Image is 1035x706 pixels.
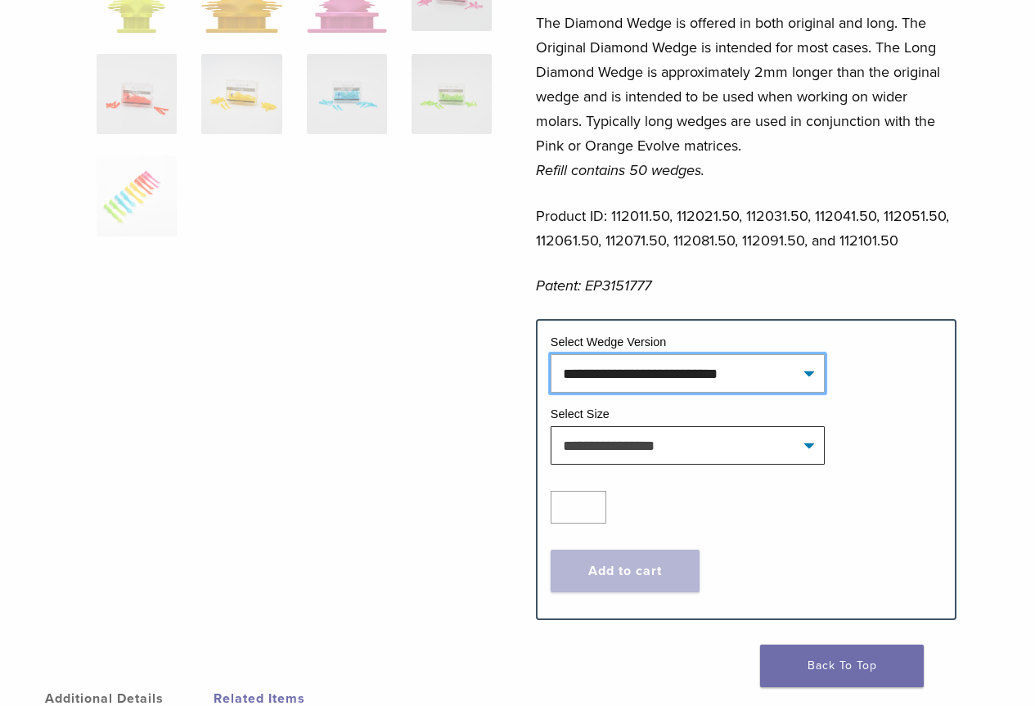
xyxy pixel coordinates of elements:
[536,277,651,295] em: Patent: EP3151777
[412,54,492,134] img: Diamond Wedge and Long Diamond Wedge - Image 12
[551,335,666,349] label: Select Wedge Version
[97,54,177,134] img: Diamond Wedge and Long Diamond Wedge - Image 9
[307,54,387,134] img: Diamond Wedge and Long Diamond Wedge - Image 11
[551,550,700,592] button: Add to cart
[760,645,924,687] a: Back To Top
[551,407,610,420] label: Select Size
[201,54,281,134] img: Diamond Wedge and Long Diamond Wedge - Image 10
[536,11,957,182] p: The Diamond Wedge is offered in both original and long. The Original Diamond Wedge is intended fo...
[536,204,957,253] p: Product ID: 112011.50, 112021.50, 112031.50, 112041.50, 112051.50, 112061.50, 112071.50, 112081.5...
[536,161,704,179] em: Refill contains 50 wedges.
[97,155,177,236] img: Diamond Wedge and Long Diamond Wedge - Image 13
